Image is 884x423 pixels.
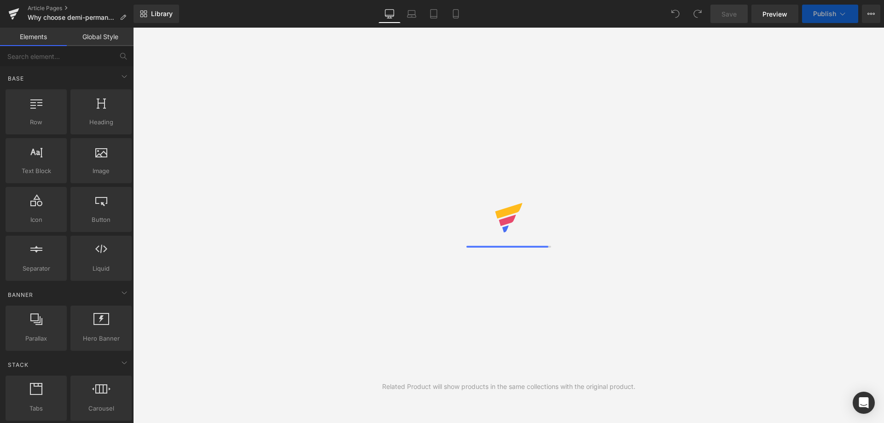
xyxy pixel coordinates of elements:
span: Heading [73,117,129,127]
a: Salon Locator [481,7,522,28]
span: Row [8,117,64,127]
span: Library [151,10,173,18]
a: Article Pages [28,5,134,12]
button: Redo [688,5,707,23]
span: Tabs [8,404,64,413]
span: Publish [813,10,836,17]
a: Global Style [67,28,134,46]
img: Davines International [18,7,69,22]
a: Laptop [401,5,423,23]
span: Liquid [73,264,129,273]
b: Autumn favourites [223,12,283,22]
button: Search aria label [619,6,679,26]
a: Preview [751,5,798,23]
span: Why choose demi-permanent hair colour for your next look [28,14,116,21]
span: Parallax [8,334,64,343]
button: About us [363,7,390,27]
span: Preview [762,9,787,19]
button: Publish [802,5,858,23]
a: New Library [134,5,179,23]
a: Autumn favourites [223,7,283,28]
span: Text Block [8,166,64,176]
button: Products [292,7,318,27]
a: Blog [399,7,412,28]
span: Salon locator [691,5,730,28]
div: Open Intercom Messenger [853,392,875,414]
span: Banner [7,290,34,299]
button: More [862,5,880,23]
button: Hair type [327,7,354,27]
span: Icon [8,215,64,225]
button: Undo [666,5,685,23]
a: Tablet [423,5,445,23]
span: Stack [7,360,29,369]
div: Related Product will show products in the same collections with the original product. [382,382,635,392]
span: Search... [637,12,658,20]
a: Mobile [445,5,467,23]
span: Save [721,9,737,19]
span: Button [73,215,129,225]
a: Desktop [378,5,401,23]
span: Base [7,74,25,83]
span: Image [73,166,129,176]
span: Carousel [73,404,129,413]
a: Salon locator [679,5,733,28]
span: Separator [8,264,64,273]
button: For Professionals [421,7,472,27]
span: Hero Banner [73,334,129,343]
